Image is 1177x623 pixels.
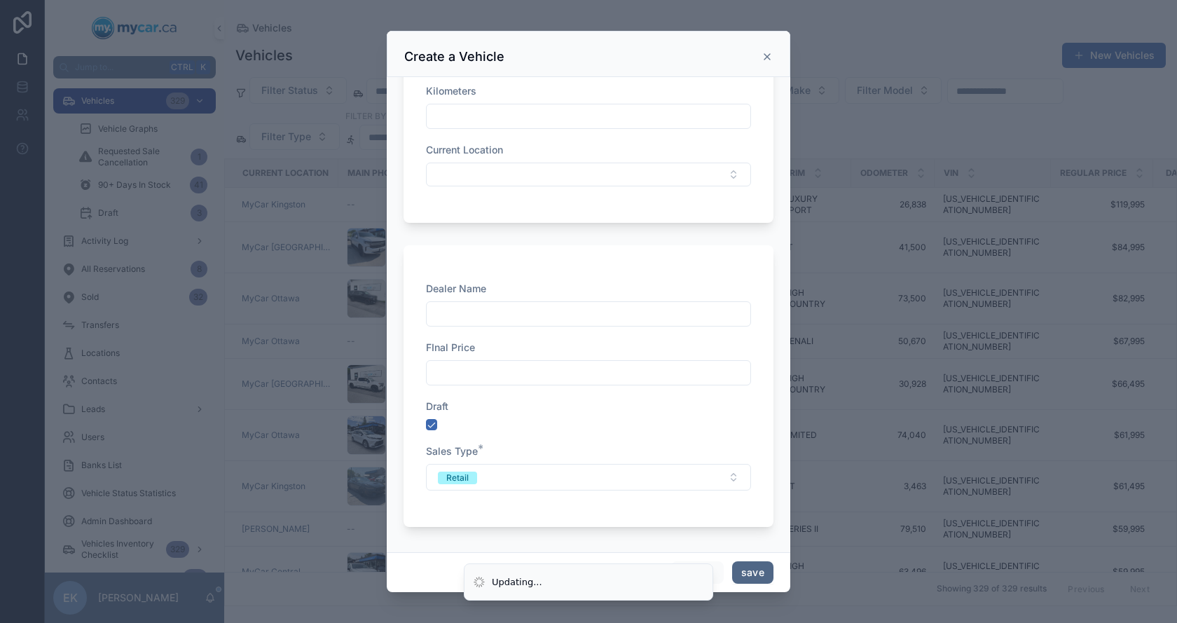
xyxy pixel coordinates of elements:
span: Current Location [426,144,503,156]
button: Select Button [426,464,751,491]
div: Updating... [492,575,542,589]
span: FInal Price [426,341,475,353]
button: save [732,561,773,584]
span: Dealer Name [426,282,486,294]
div: Retail [446,472,469,484]
span: Draft [426,400,448,412]
span: Sales Type [426,445,478,457]
span: Kilometers [426,85,476,97]
h3: Create a Vehicle [404,48,504,65]
button: Select Button [426,163,751,186]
